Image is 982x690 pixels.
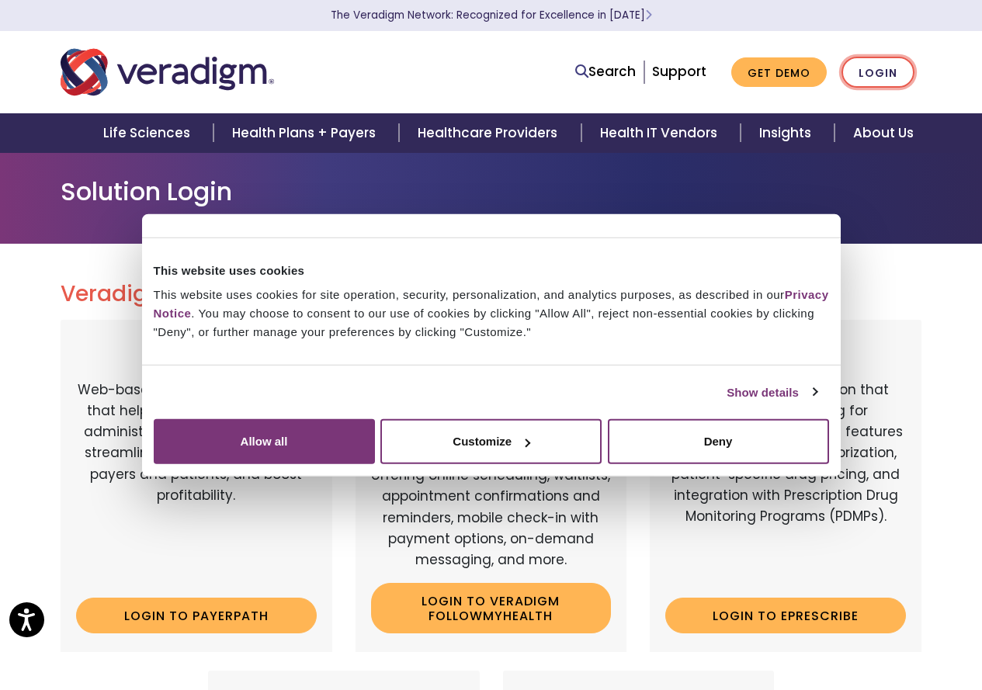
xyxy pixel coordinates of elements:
[154,261,829,279] div: This website uses cookies
[61,47,274,98] img: Veradigm logo
[581,113,741,153] a: Health IT Vendors
[154,288,829,320] a: Privacy Notice
[154,419,375,464] button: Allow all
[652,62,706,81] a: Support
[841,57,914,88] a: Login
[371,402,612,571] p: Veradigm FollowMyHealth's Mobile Patient Experience enhances patient access via mobile devices, o...
[665,598,906,633] a: Login to ePrescribe
[371,583,612,633] a: Login to Veradigm FollowMyHealth
[213,113,399,153] a: Health Plans + Payers
[154,286,829,342] div: This website uses cookies for site operation, security, personalization, and analytics purposes, ...
[76,598,317,633] a: Login to Payerpath
[645,8,652,23] span: Learn More
[727,383,817,401] a: Show details
[76,380,317,585] p: Web-based, user-friendly solutions that help providers and practice administrators enhance revenu...
[608,419,829,464] button: Deny
[85,113,213,153] a: Life Sciences
[331,8,652,23] a: The Veradigm Network: Recognized for Excellence in [DATE]Learn More
[575,61,636,82] a: Search
[731,57,827,88] a: Get Demo
[399,113,581,153] a: Healthcare Providers
[76,338,317,361] h3: Payerpath
[741,113,835,153] a: Insights
[835,113,932,153] a: About Us
[380,419,602,464] button: Customize
[61,281,922,307] h2: Veradigm Solutions
[665,380,906,585] p: A comprehensive solution that simplifies prescribing for healthcare providers with features like ...
[61,177,922,206] h1: Solution Login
